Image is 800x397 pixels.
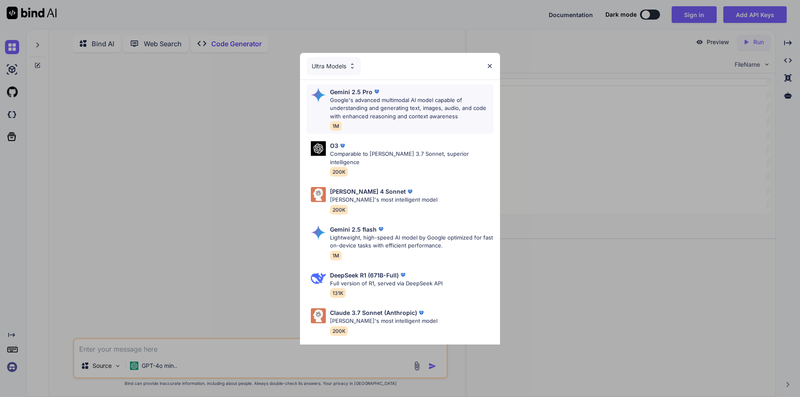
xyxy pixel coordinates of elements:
[330,205,348,215] span: 200K
[330,167,348,177] span: 200K
[311,187,326,202] img: Pick Models
[311,87,326,102] img: Pick Models
[307,57,361,75] div: Ultra Models
[311,271,326,286] img: Pick Models
[311,308,326,323] img: Pick Models
[311,225,326,240] img: Pick Models
[330,271,399,280] p: DeepSeek R1 (671B-Full)
[330,288,346,298] span: 131K
[372,87,381,96] img: premium
[330,121,342,131] span: 1M
[330,280,442,288] p: Full version of R1, served via DeepSeek API
[377,225,385,233] img: premium
[417,309,425,317] img: premium
[330,187,406,196] p: [PERSON_NAME] 4 Sonnet
[330,150,493,166] p: Comparable to [PERSON_NAME] 3.7 Sonnet, superior intelligence
[330,308,417,317] p: Claude 3.7 Sonnet (Anthropic)
[406,187,414,196] img: premium
[330,96,493,121] p: Google's advanced multimodal AI model capable of understanding and generating text, images, audio...
[330,326,348,336] span: 200K
[349,62,356,70] img: Pick Models
[330,251,342,260] span: 1M
[330,196,437,204] p: [PERSON_NAME]'s most intelligent model
[311,141,326,156] img: Pick Models
[330,234,493,250] p: Lightweight, high-speed AI model by Google optimized for fast on-device tasks with efficient perf...
[330,225,377,234] p: Gemini 2.5 flash
[338,142,347,150] img: premium
[399,271,407,279] img: premium
[330,141,338,150] p: O3
[486,62,493,70] img: close
[330,317,437,325] p: [PERSON_NAME]'s most intelligent model
[330,87,372,96] p: Gemini 2.5 Pro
